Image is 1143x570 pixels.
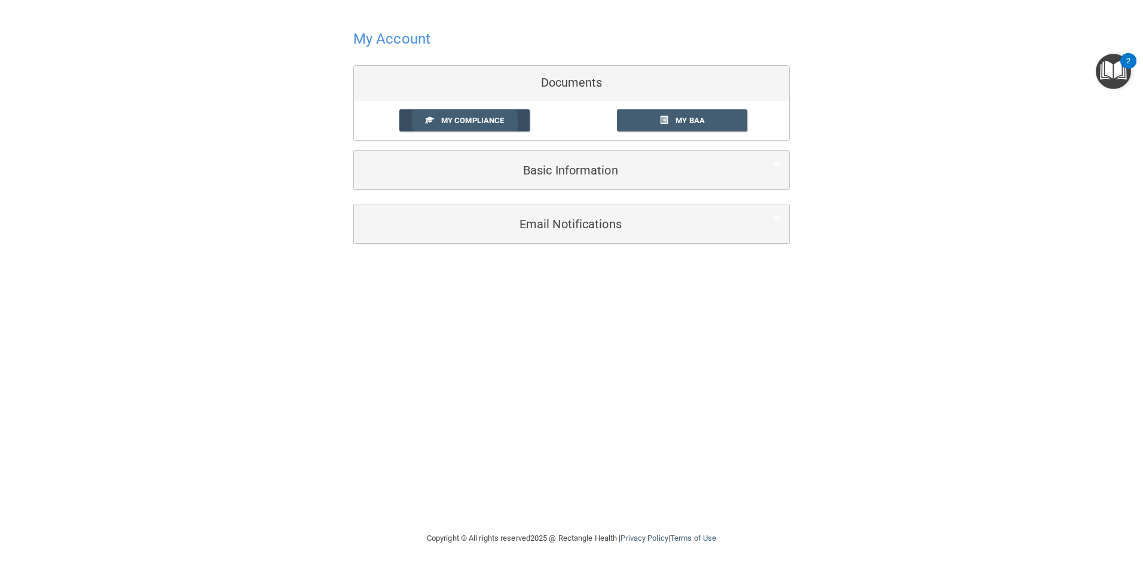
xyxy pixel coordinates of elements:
div: 2 [1126,61,1130,76]
h5: Basic Information [363,164,744,177]
iframe: Drift Widget Chat Controller [936,485,1129,533]
a: Privacy Policy [621,534,668,543]
a: Terms of Use [670,534,716,543]
div: Documents [354,66,789,100]
span: My Compliance [441,116,504,125]
h4: My Account [353,31,430,47]
button: Open Resource Center, 2 new notifications [1096,54,1131,89]
div: Copyright © All rights reserved 2025 @ Rectangle Health | | [353,519,790,557]
a: Basic Information [363,157,780,183]
a: Email Notifications [363,210,780,237]
span: My BAA [676,116,705,125]
h5: Email Notifications [363,217,744,231]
